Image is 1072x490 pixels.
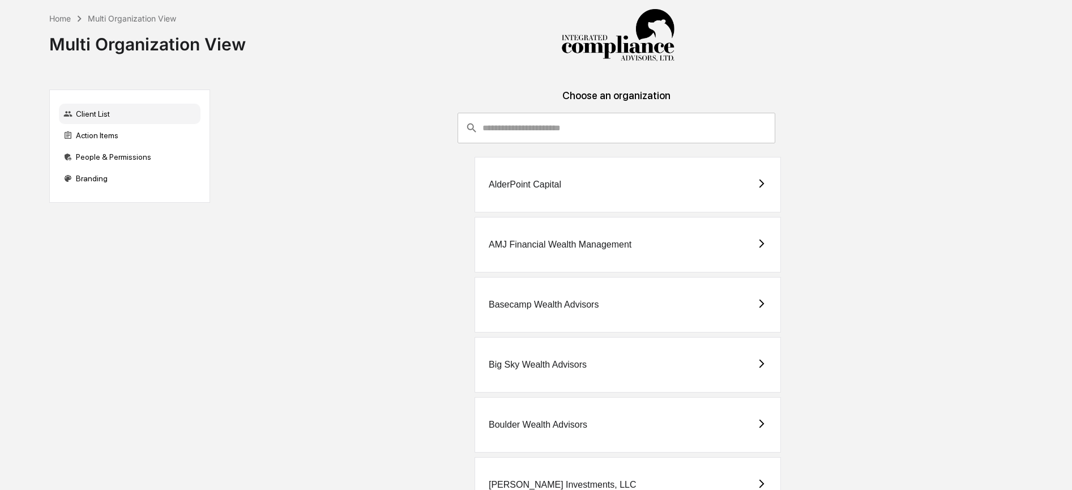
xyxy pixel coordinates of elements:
img: Integrated Compliance Advisors [561,9,674,62]
div: Home [49,14,71,23]
div: Action Items [59,125,200,146]
div: Client List [59,104,200,124]
div: Basecamp Wealth Advisors [489,300,599,310]
div: Multi Organization View [49,25,246,54]
div: AMJ Financial Wealth Management [489,240,631,250]
div: People & Permissions [59,147,200,167]
div: [PERSON_NAME] Investments, LLC [489,480,637,490]
div: Big Sky Wealth Advisors [489,360,587,370]
div: AlderPoint Capital [489,180,561,190]
div: consultant-dashboard__filter-organizations-search-bar [458,113,775,143]
div: Boulder Wealth Advisors [489,420,587,430]
div: Multi Organization View [88,14,176,23]
div: Branding [59,168,200,189]
div: Choose an organization [219,90,1014,113]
